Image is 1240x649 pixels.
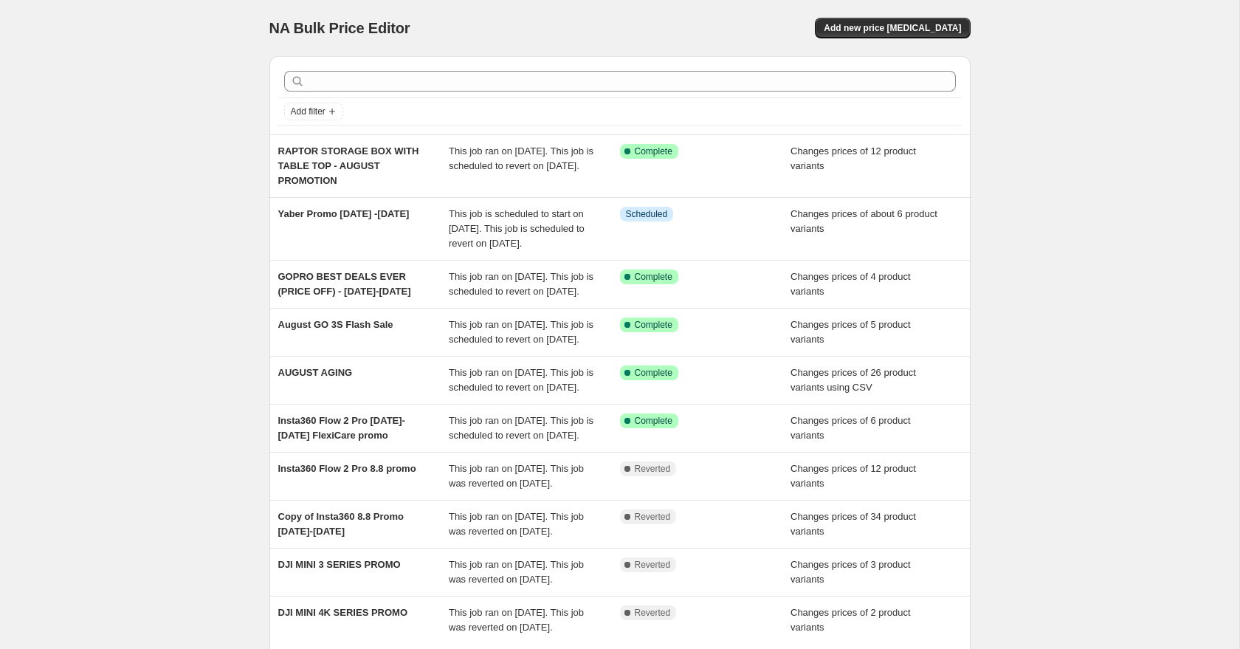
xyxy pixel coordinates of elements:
[449,319,593,345] span: This job ran on [DATE]. This job is scheduled to revert on [DATE].
[635,367,672,379] span: Complete
[449,463,584,489] span: This job ran on [DATE]. This job was reverted on [DATE].
[449,415,593,441] span: This job ran on [DATE]. This job is scheduled to revert on [DATE].
[278,511,404,537] span: Copy of Insta360 8.8 Promo [DATE]-[DATE]
[635,607,671,619] span: Reverted
[449,208,585,249] span: This job is scheduled to start on [DATE]. This job is scheduled to revert on [DATE].
[635,415,672,427] span: Complete
[824,22,961,34] span: Add new price [MEDICAL_DATA]
[278,145,419,186] span: RAPTOR STORAGE BOX WITH TABLE TOP - AUGUST PROMOTION
[635,511,671,523] span: Reverted
[449,271,593,297] span: This job ran on [DATE]. This job is scheduled to revert on [DATE].
[269,20,410,36] span: NA Bulk Price Editor
[790,511,916,537] span: Changes prices of 34 product variants
[278,463,416,474] span: Insta360 Flow 2 Pro 8.8 promo
[278,319,393,330] span: August GO 3S Flash Sale
[635,271,672,283] span: Complete
[790,607,911,633] span: Changes prices of 2 product variants
[790,415,911,441] span: Changes prices of 6 product variants
[635,463,671,475] span: Reverted
[790,559,911,585] span: Changes prices of 3 product variants
[449,367,593,393] span: This job ran on [DATE]. This job is scheduled to revert on [DATE].
[815,18,970,38] button: Add new price [MEDICAL_DATA]
[449,559,584,585] span: This job ran on [DATE]. This job was reverted on [DATE].
[626,208,668,220] span: Scheduled
[790,208,937,234] span: Changes prices of about 6 product variants
[278,607,408,618] span: DJI MINI 4K SERIES PROMO
[284,103,343,120] button: Add filter
[449,607,584,633] span: This job ran on [DATE]. This job was reverted on [DATE].
[278,415,405,441] span: Insta360 Flow 2 Pro [DATE]-[DATE] FlexiCare promo
[278,559,401,570] span: DJI MINI 3 SERIES PROMO
[790,145,916,171] span: Changes prices of 12 product variants
[278,208,410,219] span: Yaber Promo [DATE] -[DATE]
[635,319,672,331] span: Complete
[291,106,325,117] span: Add filter
[790,319,911,345] span: Changes prices of 5 product variants
[449,145,593,171] span: This job ran on [DATE]. This job is scheduled to revert on [DATE].
[635,559,671,571] span: Reverted
[790,271,911,297] span: Changes prices of 4 product variants
[790,463,916,489] span: Changes prices of 12 product variants
[278,271,411,297] span: GOPRO BEST DEALS EVER (PRICE OFF) - [DATE]-[DATE]
[449,511,584,537] span: This job ran on [DATE]. This job was reverted on [DATE].
[635,145,672,157] span: Complete
[790,367,916,393] span: Changes prices of 26 product variants using CSV
[278,367,353,378] span: AUGUST AGING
